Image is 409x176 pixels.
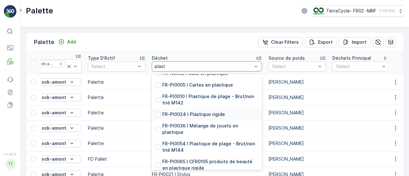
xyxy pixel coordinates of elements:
td: [PERSON_NAME] [265,136,329,151]
div: Toggle Row Selected [31,95,36,100]
td: [PERSON_NAME] [265,105,329,120]
p: En stock-amont [31,79,66,85]
p: Clear Filters [271,39,299,45]
td: FR-PI0021 I Stylos [149,74,265,90]
button: En stock-amont [24,94,81,101]
td: Palette [85,74,149,90]
button: En stock-amont [24,155,81,163]
td: FR-PI0024 I Plastique rigide [149,105,265,120]
div: Toggle Row Selected [31,141,36,146]
p: FR-PI0024 I Plastique rigide [162,111,225,118]
button: En stock-amont [24,109,81,117]
p: FR-PI0036 I Mélange de jouets en plastique [162,123,258,135]
p: Select [336,63,380,70]
div: Toggle Row Selected [31,80,36,85]
div: Toggle Row Selected [31,110,36,115]
p: Export [318,39,333,45]
p: FR-PI0065 I CFR0105 produits de beauté en plastique rigide [162,158,258,171]
p: Source de poids [268,55,305,61]
p: Palette [26,6,53,16]
button: Clear Filters [258,37,303,47]
p: Select [272,63,316,70]
p: Select [91,63,135,70]
button: TT [4,157,17,171]
button: TerraCycle- FR02 -MRF(+02:00) [313,5,404,17]
img: logo [4,5,17,18]
td: FR-PI0021 I Stylos [149,120,265,136]
p: Type D'Actif [88,55,115,61]
button: Export [305,37,336,47]
p: FR-PI0054 I Plastique de plage - Brut/non trié M144 [162,141,258,153]
td: [PERSON_NAME] [265,74,329,90]
td: FR-PI0080 I [PERSON_NAME] et [PERSON_NAME] [149,151,265,167]
td: Palette [85,136,149,151]
button: Import [339,37,370,47]
td: Palette [85,105,149,120]
p: TerraCycle- FR02 -MRF [326,8,376,14]
p: En stock-amont [31,125,66,131]
img: terracycle.png [313,7,324,14]
td: [PERSON_NAME] [265,151,329,167]
p: FR-PI0010 I Plastique de plage - Brut/non trié M142 [162,93,258,106]
td: Palette [85,90,149,105]
button: En stock-amont [24,78,81,86]
p: En stock-amont [31,156,66,162]
div: Toggle Row Selected [31,126,36,131]
p: ( +02:00 ) [379,8,395,13]
td: [PERSON_NAME] [265,120,329,136]
button: Add [56,38,79,46]
p: Import [352,39,367,45]
span: v 1.49.0 [4,152,17,156]
p: En stock-amont [31,110,66,116]
div: TT [5,159,16,169]
td: Palette [85,120,149,136]
p: Déchets Principal [332,55,371,61]
td: FR-PI0021 I Stylos [149,90,265,105]
p: FR-PI0005 I Cartes en plastique [162,82,233,88]
p: En stock-amont [31,140,66,147]
td: [PERSON_NAME] [265,90,329,105]
button: En stock-amont [24,140,81,147]
p: Add [67,39,76,45]
button: En stock-amont [24,124,81,132]
td: FD Pallet [85,151,149,167]
p: En stock-amont [31,94,66,101]
div: Toggle Row Selected [31,157,36,162]
p: Déchet [152,55,168,61]
p: Palette [34,38,54,47]
td: FR-PI0022 I EPI [149,136,265,151]
div: En stock-amont [28,61,57,67]
div: Remove En stock-amont [57,61,64,66]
